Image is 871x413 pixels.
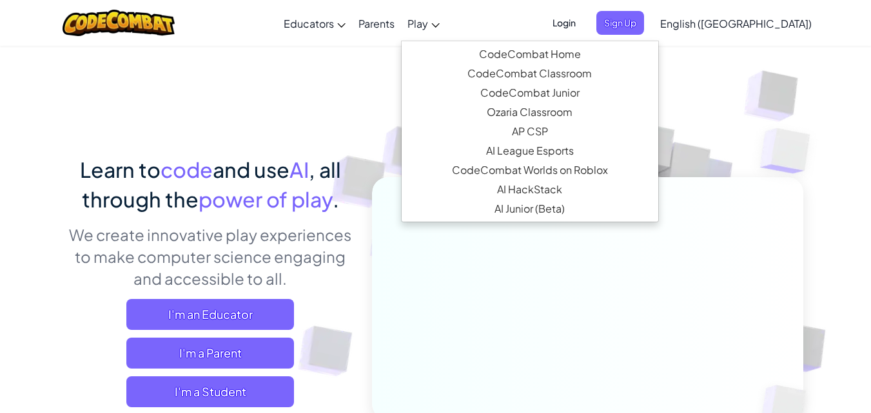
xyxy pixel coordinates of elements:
a: AI HackStackThe first generative AI companion tool specifically crafted for those new to AI with ... [402,180,658,199]
a: English ([GEOGRAPHIC_DATA]) [654,6,818,41]
a: CodeCombat HomeWith access to all 530 levels and exclusive features like pets, premium only items... [402,44,658,64]
span: code [161,157,213,182]
a: AI Junior (Beta)Introduces multimodal generative AI in a simple and intuitive platform designed s... [402,199,658,218]
a: Parents [352,6,401,41]
span: . [333,186,339,212]
a: AP CSPEndorsed by the College Board, our AP CSP curriculum provides game-based and turnkey tools ... [402,122,658,141]
a: CodeCombat Worlds on RobloxThis MMORPG teaches Lua coding and provides a real-world platform to c... [402,160,658,180]
a: Ozaria ClassroomAn enchanting narrative coding adventure that establishes the fundamentals of com... [402,102,658,122]
span: AI [289,157,309,182]
button: Login [545,11,583,35]
img: Overlap cubes [734,97,846,206]
img: CodeCombat logo [63,10,175,36]
a: I'm a Parent [126,338,294,369]
span: Learn to [80,157,161,182]
a: CodeCombat Classroom [402,64,658,83]
span: Play [407,17,428,30]
span: Educators [284,17,334,30]
a: I'm an Educator [126,299,294,330]
span: power of play [199,186,333,212]
a: Play [401,6,446,41]
button: I'm a Student [126,376,294,407]
a: Educators [277,6,352,41]
button: Sign Up [596,11,644,35]
a: CodeCombat JuniorOur flagship K-5 curriculum features a progression of learning levels that teach... [402,83,658,102]
span: English ([GEOGRAPHIC_DATA]) [660,17,812,30]
a: AI League EsportsAn epic competitive coding esports platform that encourages creative programming... [402,141,658,160]
p: We create innovative play experiences to make computer science engaging and accessible to all. [68,224,353,289]
span: and use [213,157,289,182]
